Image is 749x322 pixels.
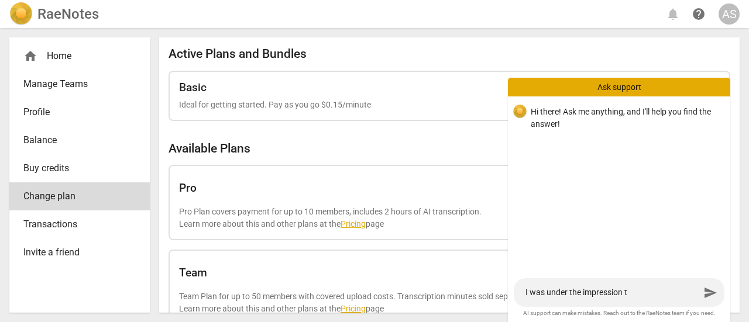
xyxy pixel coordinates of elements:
[341,304,366,313] a: Pricing
[23,189,126,203] span: Change plan
[9,238,150,266] a: Invite a friend
[23,105,126,119] span: Profile
[37,6,99,22] h2: RaeNotes
[9,98,150,126] a: Profile
[9,70,150,98] a: Manage Teams
[179,81,207,94] h2: Basic
[9,126,150,154] a: Balance
[179,290,720,314] p: Team Plan for up to 50 members with covered upload costs. Transcription minutes sold separately. ...
[179,182,197,195] h2: Pro
[525,287,700,298] textarea: I was under the impression t
[9,154,150,182] a: Buy credits
[23,133,126,147] span: Balance
[169,47,730,61] h2: Active Plans and Bundles
[719,4,740,25] button: AS
[23,49,37,63] span: home
[23,161,126,175] span: Buy credits
[9,2,99,26] a: LogoRaeNotes
[23,77,126,91] span: Manage Teams
[23,217,126,231] span: Transactions
[169,141,730,156] h2: Available Plans
[531,106,721,130] p: Hi there! Ask me anything, and I'll help you find the answer!
[703,286,717,300] span: send
[23,49,126,63] div: Home
[179,266,207,279] h2: Team
[508,78,730,96] div: Ask support
[700,282,721,303] button: Send
[688,4,709,25] a: Help
[179,206,720,230] p: Pro Plan covers payment for up to 10 members, includes 2 hours of AI transcription. Learn more ab...
[517,309,721,317] span: AI support can make mistakes. Reach out to the RaeNotes team if you need.
[692,7,706,21] span: help
[9,182,150,210] a: Change plan
[513,105,527,119] img: 07265d9b138777cce26606498f17c26b.svg
[341,219,366,228] a: Pricing
[179,99,720,111] p: Ideal for getting started. Pay as you go $0.15/minute
[9,42,150,70] div: Home
[9,210,150,238] a: Transactions
[23,245,126,259] span: Invite a friend
[9,2,33,26] img: Logo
